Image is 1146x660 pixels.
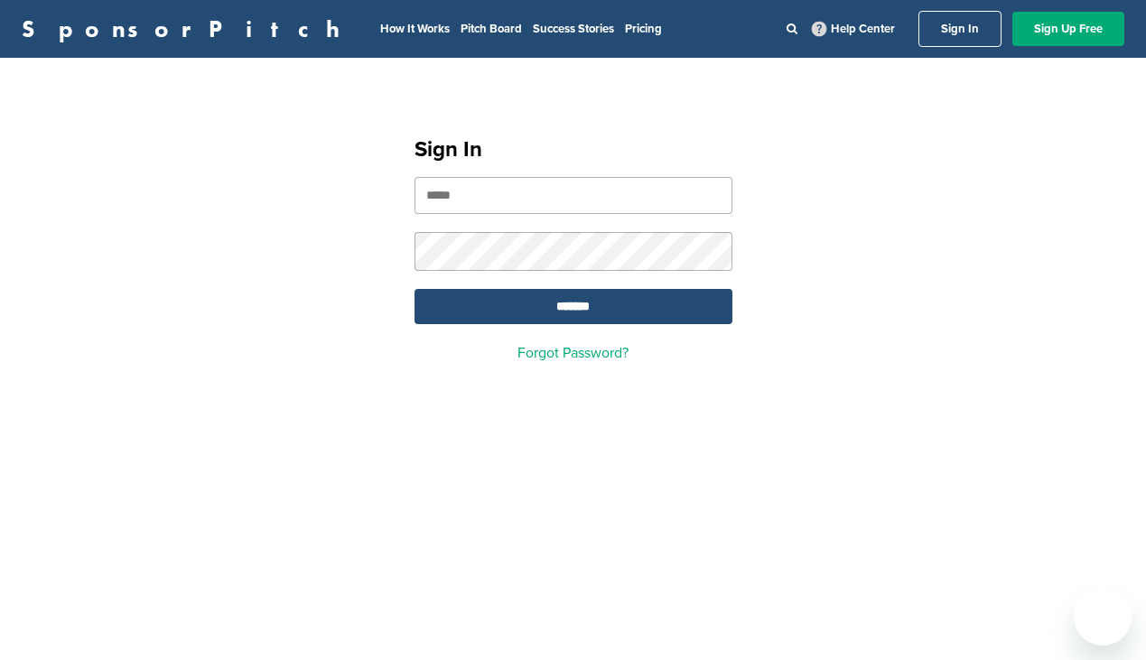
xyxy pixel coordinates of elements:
a: Pricing [625,22,662,36]
iframe: Button to launch messaging window [1074,588,1132,646]
h1: Sign In [415,134,732,166]
a: How It Works [380,22,450,36]
a: Sign Up Free [1012,12,1124,46]
a: Success Stories [533,22,614,36]
a: Help Center [808,18,899,40]
a: Pitch Board [461,22,522,36]
a: Forgot Password? [517,344,629,362]
a: Sign In [918,11,1002,47]
a: SponsorPitch [22,17,351,41]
